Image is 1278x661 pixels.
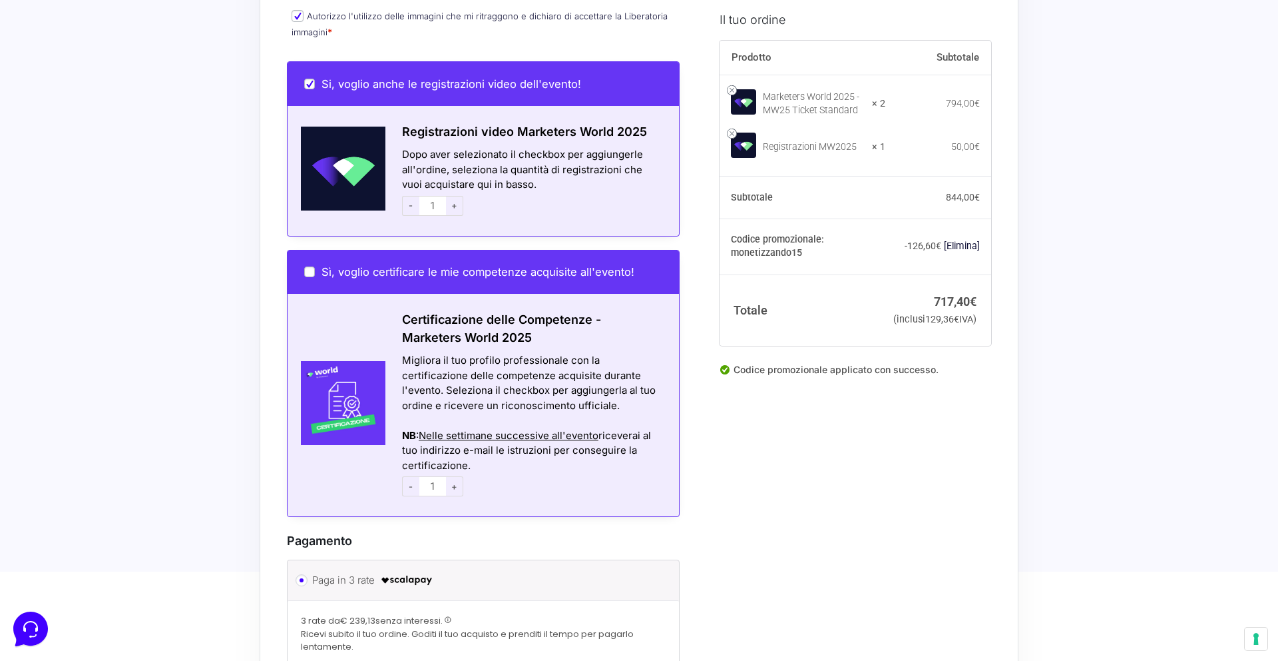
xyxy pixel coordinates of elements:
input: Cerca un articolo... [30,194,218,207]
img: Certificazione-MW24-300x300-1.jpg [288,361,385,446]
span: € [936,241,941,251]
bdi: 50,00 [951,141,980,151]
input: Autorizzo l'utilizzo delle immagini che mi ritraggono e dichiaro di accettare la Liberatoria imma... [292,10,304,22]
th: Subtotale [885,40,991,75]
span: - [402,476,419,496]
a: Rimuovi il codice promozionale monetizzando15 [944,241,980,251]
img: scalapay-logo-black.png [380,572,433,588]
th: Totale [720,275,885,346]
th: Subtotale [720,176,885,219]
a: Apri Centro Assistenza [142,165,245,176]
div: Codice promozionale applicato con successo. [720,362,991,387]
img: Marketers World 2025 - MW25 Ticket Standard [731,89,756,114]
p: Messaggi [115,446,151,458]
span: 129,36 [925,313,959,325]
strong: NB [402,429,416,442]
div: Dopo aver selezionato il checkbox per aggiungerle all'ordine, seleziona la quantità di registrazi... [385,147,679,219]
span: Si, voglio anche le registrazioni video dell'evento! [321,77,581,91]
bdi: 794,00 [946,97,980,108]
span: + [446,196,463,216]
span: € [954,313,959,325]
input: Sì, voglio certificare le mie competenze acquisite all'evento! [304,267,315,277]
img: Schermata-2022-04-11-alle-18.28.41.png [288,127,385,211]
span: Nelle settimane successive all'evento [419,429,598,442]
button: Aiuto [174,428,256,458]
div: Azioni del messaggio [402,413,662,428]
span: € [974,141,980,151]
input: Si, voglio anche le registrazioni video dell'evento! [304,79,315,89]
span: € [970,294,976,308]
div: : riceverai al tuo indirizzo e-mail le istruzioni per conseguire la certificazione. [402,428,662,474]
th: Prodotto [720,40,885,75]
small: (inclusi IVA) [893,313,976,325]
button: Le tue preferenze relative al consenso per le tecnologie di tracciamento [1245,628,1267,650]
img: dark [64,75,91,101]
bdi: 717,40 [934,294,976,308]
img: dark [43,75,69,101]
h2: Ciao da Marketers 👋 [11,11,224,32]
label: Paga in 3 rate [312,570,650,590]
button: Messaggi [93,428,174,458]
button: Inizia una conversazione [21,112,245,139]
span: Certificazione delle Competenze - Marketers World 2025 [402,313,601,344]
h3: Pagamento [287,532,680,550]
strong: × 1 [872,140,885,153]
iframe: Customerly Messenger Launcher [11,609,51,649]
strong: × 2 [872,97,885,110]
input: 1 [419,196,446,216]
span: + [446,476,463,496]
span: Registrazioni video Marketers World 2025 [402,125,647,139]
span: Inizia una conversazione [87,120,196,131]
td: - [885,219,991,275]
span: Trova una risposta [21,165,104,176]
h3: Il tuo ordine [720,10,991,28]
span: € [974,97,980,108]
input: 1 [419,476,446,496]
span: - [402,196,419,216]
p: Aiuto [205,446,224,458]
img: Registrazioni MW2025 [731,133,756,158]
span: Sì, voglio certificare le mie competenze acquisite all'evento! [321,265,634,279]
label: Autorizzo l'utilizzo delle immagini che mi ritraggono e dichiaro di accettare la Liberatoria imma... [292,11,668,37]
span: 126,60 [907,241,941,251]
div: Marketers World 2025 - MW25 Ticket Standard [763,90,863,117]
button: Home [11,428,93,458]
div: Migliora il tuo profilo professionale con la certificazione delle competenze acquisite durante l'... [402,353,662,413]
th: Codice promozionale: monetizzando15 [720,219,885,275]
div: Registrazioni MW2025 [763,140,863,153]
img: dark [21,75,48,101]
span: € [974,191,980,202]
p: Home [40,446,63,458]
span: Le tue conversazioni [21,53,113,64]
bdi: 844,00 [946,191,980,202]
